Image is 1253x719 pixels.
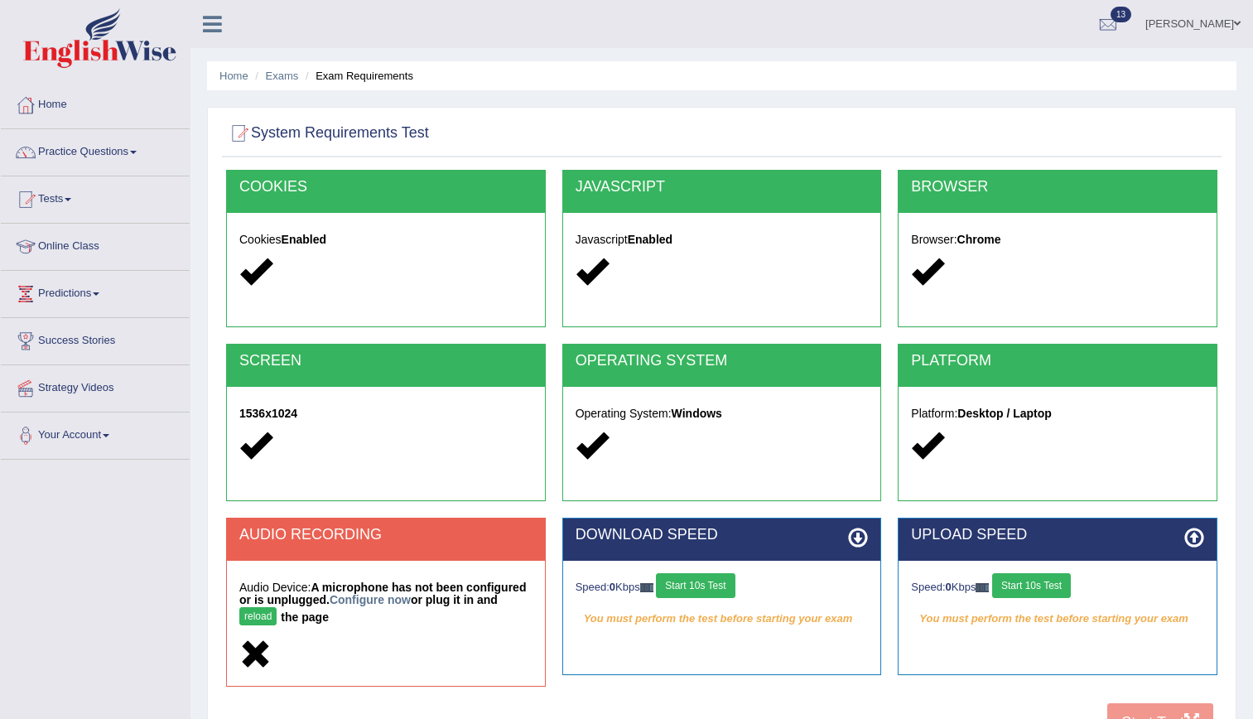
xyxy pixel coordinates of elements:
[239,407,297,420] strong: 1536x1024
[301,68,413,84] li: Exam Requirements
[957,233,1001,246] strong: Chrome
[1,271,190,312] a: Predictions
[239,607,277,625] button: reload
[1,129,190,171] a: Practice Questions
[576,606,869,631] em: You must perform the test before starting your exam
[911,527,1204,543] h2: UPLOAD SPEED
[911,234,1204,246] h5: Browser:
[219,70,248,82] a: Home
[911,353,1204,369] h2: PLATFORM
[1,413,190,454] a: Your Account
[576,573,869,602] div: Speed: Kbps
[239,179,533,195] h2: COOKIES
[576,234,869,246] h5: Javascript
[576,527,869,543] h2: DOWNLOAD SPEED
[656,573,735,598] button: Start 10s Test
[1,176,190,218] a: Tests
[911,606,1204,631] em: You must perform the test before starting your exam
[911,573,1204,602] div: Speed: Kbps
[992,573,1071,598] button: Start 10s Test
[957,407,1052,420] strong: Desktop / Laptop
[576,179,869,195] h2: JAVASCRIPT
[976,583,989,592] img: ajax-loader-fb-connection.gif
[911,408,1204,420] h5: Platform:
[282,233,326,246] strong: Enabled
[640,583,653,592] img: ajax-loader-fb-connection.gif
[239,527,533,543] h2: AUDIO RECORDING
[330,593,411,606] a: Configure now
[576,408,869,420] h5: Operating System:
[672,407,722,420] strong: Windows
[239,581,526,624] strong: A microphone has not been configured or is unplugged. or plug it in and the page
[1111,7,1131,22] span: 13
[576,353,869,369] h2: OPERATING SYSTEM
[1,365,190,407] a: Strategy Videos
[946,581,952,593] strong: 0
[610,581,615,593] strong: 0
[226,121,429,146] h2: System Requirements Test
[239,234,533,246] h5: Cookies
[239,353,533,369] h2: SCREEN
[1,82,190,123] a: Home
[911,179,1204,195] h2: BROWSER
[239,581,533,630] h5: Audio Device:
[1,224,190,265] a: Online Class
[266,70,299,82] a: Exams
[628,233,672,246] strong: Enabled
[1,318,190,359] a: Success Stories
